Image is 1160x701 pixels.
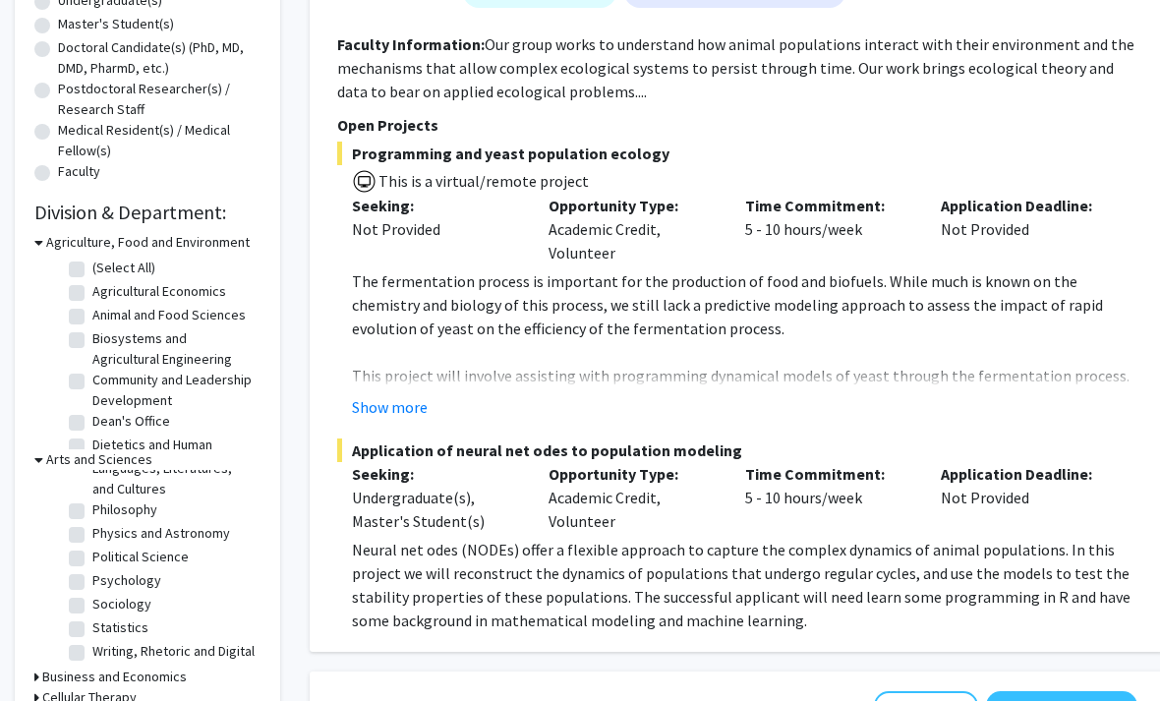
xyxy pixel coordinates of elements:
[941,462,1108,486] p: Application Deadline:
[92,258,155,278] label: (Select All)
[337,34,485,54] b: Faculty Information:
[58,14,174,34] label: Master's Student(s)
[337,113,1137,137] p: Open Projects
[352,217,519,241] div: Not Provided
[337,438,1137,462] span: Application of neural net odes to population modeling
[92,328,256,370] label: Biosystems and Agricultural Engineering
[730,462,927,533] div: 5 - 10 hours/week
[549,462,716,486] p: Opportunity Type:
[352,269,1137,340] p: The fermentation process is important for the production of food and biofuels. While much is know...
[92,305,246,325] label: Animal and Food Sciences
[926,194,1123,264] div: Not Provided
[42,667,187,687] h3: Business and Economics
[337,142,1137,165] span: Programming and yeast population ecology
[730,194,927,264] div: 5 - 10 hours/week
[745,194,912,217] p: Time Commitment:
[92,370,256,411] label: Community and Leadership Development
[352,194,519,217] p: Seeking:
[377,171,589,191] span: This is a virtual/remote project
[92,435,256,476] label: Dietetics and Human Nutrition
[534,194,730,264] div: Academic Credit, Volunteer
[549,194,716,217] p: Opportunity Type:
[15,613,84,686] iframe: Chat
[58,161,100,182] label: Faculty
[926,462,1123,533] div: Not Provided
[352,395,428,419] button: Show more
[352,364,1137,435] p: This project will involve assisting with programming dynamical models of yeast through the fermen...
[92,570,161,591] label: Psychology
[92,547,189,567] label: Political Science
[92,281,226,302] label: Agricultural Economics
[352,538,1137,632] p: Neural net odes (NODEs) offer a flexible approach to capture the complex dynamics of animal popul...
[92,499,157,520] label: Philosophy
[92,641,256,682] label: Writing, Rhetoric and Digital Studies
[58,37,261,79] label: Doctoral Candidate(s) (PhD, MD, DMD, PharmD, etc.)
[46,232,250,253] h3: Agriculture, Food and Environment
[534,462,730,533] div: Academic Credit, Volunteer
[337,34,1134,101] fg-read-more: Our group works to understand how animal populations interact with their environment and the mech...
[34,201,261,224] h2: Division & Department:
[58,120,261,161] label: Medical Resident(s) / Medical Fellow(s)
[745,462,912,486] p: Time Commitment:
[92,523,230,544] label: Physics and Astronomy
[92,617,148,638] label: Statistics
[46,449,152,470] h3: Arts and Sciences
[92,594,151,614] label: Sociology
[352,486,519,533] div: Undergraduate(s), Master's Student(s)
[352,462,519,486] p: Seeking:
[58,79,261,120] label: Postdoctoral Researcher(s) / Research Staff
[941,194,1108,217] p: Application Deadline:
[92,411,170,432] label: Dean's Office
